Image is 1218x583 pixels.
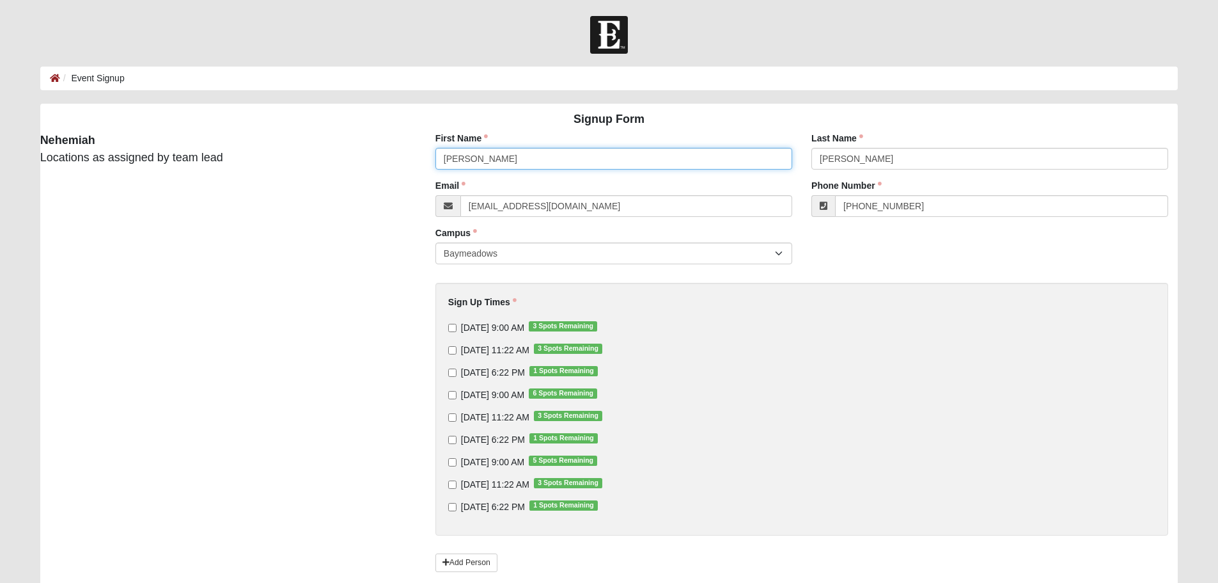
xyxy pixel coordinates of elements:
[811,179,882,192] label: Phone Number
[461,435,525,445] span: [DATE] 6:22 PM
[435,554,497,572] a: Add Person
[534,478,602,488] span: 3 Spots Remaining
[448,436,457,444] input: [DATE] 6:22 PM1 Spots Remaining
[461,367,525,378] span: [DATE] 6:22 PM
[461,323,524,333] span: [DATE] 9:00 AM
[448,458,457,467] input: [DATE] 9:00 AM5 Spots Remaining
[448,346,457,355] input: [DATE] 11:22 AM3 Spots Remaining
[435,132,488,145] label: First Name
[461,345,529,355] span: [DATE] 11:22 AM
[529,321,597,331] span: 3 Spots Remaining
[60,72,125,85] li: Event Signup
[461,412,529,422] span: [DATE] 11:22 AM
[529,388,597,399] span: 6 Spots Remaining
[534,411,602,421] span: 3 Spots Remaining
[448,503,457,511] input: [DATE] 6:22 PM1 Spots Remaining
[534,344,602,354] span: 3 Spots Remaining
[448,413,457,422] input: [DATE] 11:22 AM3 Spots Remaining
[448,369,457,377] input: [DATE] 6:22 PM1 Spots Remaining
[811,132,863,145] label: Last Name
[529,433,598,443] span: 1 Spots Remaining
[461,502,525,512] span: [DATE] 6:22 PM
[461,457,524,467] span: [DATE] 9:00 AM
[461,479,529,490] span: [DATE] 11:22 AM
[435,179,465,192] label: Email
[529,366,598,376] span: 1 Spots Remaining
[448,324,457,332] input: [DATE] 9:00 AM3 Spots Remaining
[40,113,1178,127] h4: Signup Form
[529,500,598,511] span: 1 Spots Remaining
[448,481,457,489] input: [DATE] 11:22 AM3 Spots Remaining
[590,16,628,54] img: Church of Eleven22 Logo
[435,227,477,239] label: Campus
[529,456,597,466] span: 5 Spots Remaining
[448,391,457,399] input: [DATE] 9:00 AM6 Spots Remaining
[448,296,517,308] label: Sign Up Times
[40,134,95,147] strong: Nehemiah
[461,390,524,400] span: [DATE] 9:00 AM
[31,132,416,166] div: Locations as assigned by team lead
